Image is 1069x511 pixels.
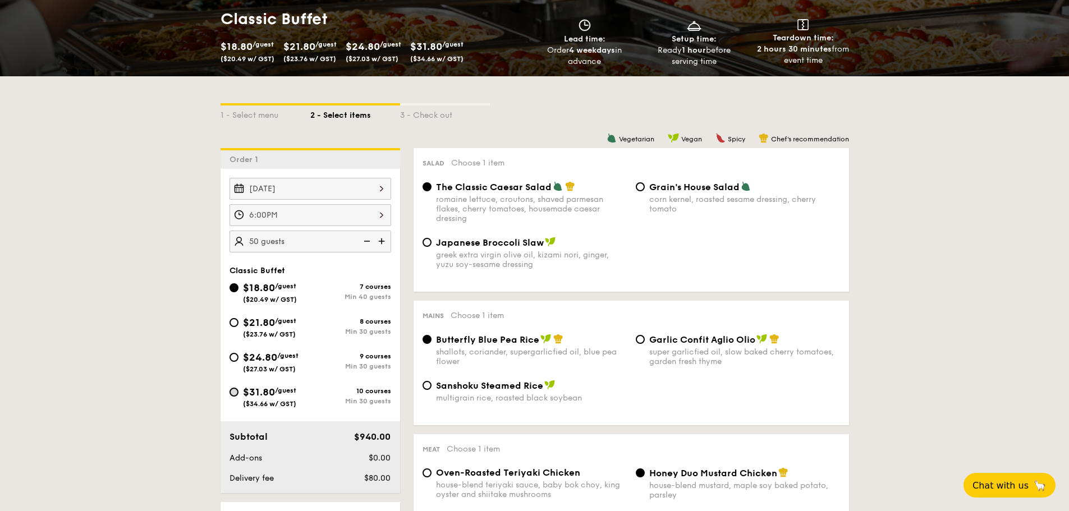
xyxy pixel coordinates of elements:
div: 3 - Check out [400,105,490,121]
img: icon-chef-hat.a58ddaea.svg [759,133,769,143]
span: Meat [423,445,440,453]
div: from event time [753,44,854,66]
div: 9 courses [310,352,391,360]
div: multigrain rice, roasted black soybean [436,393,627,403]
span: /guest [253,40,274,48]
div: super garlicfied oil, slow baked cherry tomatoes, garden fresh thyme [649,347,840,366]
div: 2 - Select items [310,105,400,121]
span: Japanese Broccoli Slaw [436,237,544,248]
div: 10 courses [310,387,391,395]
input: $18.80/guest($20.49 w/ GST)7 coursesMin 40 guests [230,283,238,292]
span: $18.80 [221,40,253,53]
img: icon-vegan.f8ff3823.svg [756,334,768,344]
div: romaine lettuce, croutons, shaved parmesan flakes, cherry tomatoes, housemade caesar dressing [436,195,627,223]
div: Min 40 guests [310,293,391,301]
span: Salad [423,159,444,167]
span: $940.00 [354,431,391,442]
div: Min 30 guests [310,362,391,370]
span: 🦙 [1033,479,1047,492]
strong: 4 weekdays [569,45,615,55]
span: ($34.66 w/ GST) [410,55,464,63]
input: Event time [230,204,391,226]
div: house-blend mustard, maple soy baked potato, parsley [649,481,840,500]
div: 1 - Select menu [221,105,310,121]
input: Butterfly Blue Pea Riceshallots, coriander, supergarlicfied oil, blue pea flower [423,335,432,344]
input: $31.80/guest($34.66 w/ GST)10 coursesMin 30 guests [230,388,238,397]
h1: Classic Buffet [221,9,530,29]
div: greek extra virgin olive oil, kizami nori, ginger, yuzu soy-sesame dressing [436,250,627,269]
input: Sanshoku Steamed Ricemultigrain rice, roasted black soybean [423,381,432,390]
input: Number of guests [230,231,391,252]
span: $21.80 [283,40,315,53]
span: /guest [315,40,337,48]
input: Japanese Broccoli Slawgreek extra virgin olive oil, kizami nori, ginger, yuzu soy-sesame dressing [423,238,432,247]
span: Sanshoku Steamed Rice [436,380,543,391]
div: 8 courses [310,317,391,325]
input: Garlic Confit Aglio Oliosuper garlicfied oil, slow baked cherry tomatoes, garden fresh thyme [636,335,645,344]
span: Classic Buffet [230,266,285,275]
div: Min 30 guests [310,397,391,405]
input: $21.80/guest($23.76 w/ GST)8 coursesMin 30 guests [230,318,238,327]
img: icon-chef-hat.a58ddaea.svg [565,181,575,191]
span: Grain's House Salad [649,182,740,192]
span: Teardown time: [773,33,834,43]
img: icon-dish.430c3a2e.svg [686,19,703,31]
div: corn kernel, roasted sesame dressing, cherry tomato [649,195,840,214]
img: icon-vegan.f8ff3823.svg [540,334,552,344]
div: 7 courses [310,283,391,291]
span: Vegan [681,135,702,143]
span: Garlic Confit Aglio Olio [649,334,755,345]
span: /guest [380,40,401,48]
span: $80.00 [364,473,391,483]
img: icon-vegan.f8ff3823.svg [544,380,556,390]
span: ($20.49 w/ GST) [243,296,297,303]
span: Subtotal [230,431,268,442]
span: Vegetarian [619,135,654,143]
div: Ready before serving time [644,45,744,67]
span: ($20.49 w/ GST) [221,55,274,63]
strong: 1 hour [682,45,706,55]
img: icon-chef-hat.a58ddaea.svg [769,334,779,344]
span: ($27.03 w/ GST) [346,55,398,63]
div: Order in advance [535,45,635,67]
input: The Classic Caesar Saladromaine lettuce, croutons, shaved parmesan flakes, cherry tomatoes, house... [423,182,432,191]
span: Chef's recommendation [771,135,849,143]
input: Grain's House Saladcorn kernel, roasted sesame dressing, cherry tomato [636,182,645,191]
span: Setup time: [672,34,717,44]
img: icon-clock.2db775ea.svg [576,19,593,31]
img: icon-chef-hat.a58ddaea.svg [778,467,788,477]
img: icon-vegetarian.fe4039eb.svg [553,181,563,191]
span: $0.00 [369,453,391,463]
span: Add-ons [230,453,262,463]
span: ($23.76 w/ GST) [283,55,336,63]
span: Oven-Roasted Teriyaki Chicken [436,467,580,478]
span: /guest [277,352,299,360]
span: $31.80 [243,386,275,398]
span: $21.80 [243,316,275,329]
img: icon-reduce.1d2dbef1.svg [357,231,374,252]
img: icon-chef-hat.a58ddaea.svg [553,334,563,344]
img: icon-spicy.37a8142b.svg [715,133,726,143]
span: Delivery fee [230,473,274,483]
img: icon-vegan.f8ff3823.svg [668,133,679,143]
span: /guest [275,317,296,325]
span: /guest [275,282,296,290]
button: Chat with us🦙 [964,473,1056,498]
img: icon-vegetarian.fe4039eb.svg [607,133,617,143]
span: Spicy [728,135,745,143]
span: The Classic Caesar Salad [436,182,552,192]
img: icon-vegetarian.fe4039eb.svg [741,181,751,191]
span: Chat with us [972,480,1029,491]
img: icon-teardown.65201eee.svg [797,19,809,30]
span: Choose 1 item [451,311,504,320]
span: ($27.03 w/ GST) [243,365,296,373]
span: $31.80 [410,40,442,53]
div: Min 30 guests [310,328,391,335]
span: /guest [275,386,296,394]
span: /guest [442,40,464,48]
span: Choose 1 item [451,158,504,168]
input: $24.80/guest($27.03 w/ GST)9 coursesMin 30 guests [230,353,238,362]
div: shallots, coriander, supergarlicfied oil, blue pea flower [436,347,627,366]
span: Honey Duo Mustard Chicken [649,468,777,478]
span: $18.80 [243,282,275,294]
